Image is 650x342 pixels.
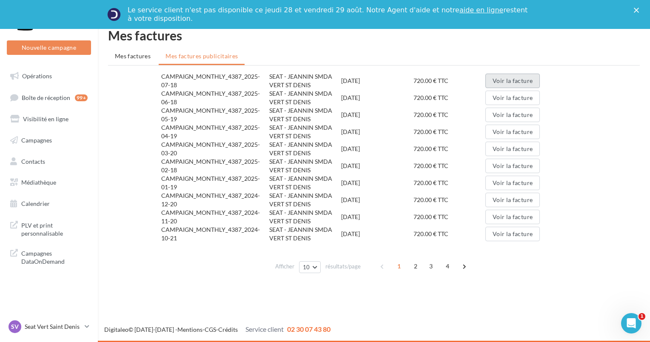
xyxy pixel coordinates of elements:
div: CAMPAIGN_MONTHLY_4387_2024-12-20 [161,191,269,208]
a: Contacts [5,153,93,171]
div: CAMPAIGN_MONTHLY_4387_2025-05-19 [161,106,269,123]
a: Médiathèque [5,174,93,191]
button: 10 [299,261,321,273]
div: [DATE] [341,230,413,238]
iframe: Intercom live chat [621,313,641,333]
button: Voir la facture [485,159,540,173]
button: Voir la facture [485,142,540,156]
span: 02 30 07 43 80 [287,325,331,333]
a: Visibilité en ligne [5,110,93,128]
div: CAMPAIGN_MONTHLY_4387_2024-10-21 [161,225,269,242]
span: Calendrier [21,200,50,207]
div: [DATE] [341,179,413,187]
div: [DATE] [341,213,413,221]
button: Voir la facture [485,210,540,224]
div: [DATE] [341,94,413,102]
div: SEAT - JEANNIN SMDA VERT ST DENIS [269,72,341,89]
div: SEAT - JEANNIN SMDA VERT ST DENIS [269,106,341,123]
div: SEAT - JEANNIN SMDA VERT ST DENIS [269,157,341,174]
a: Calendrier [5,195,93,213]
span: Opérations [22,72,52,80]
span: Campagnes DataOnDemand [21,248,88,266]
a: Mentions [177,326,202,333]
a: Opérations [5,67,93,85]
div: [DATE] [341,77,413,85]
a: Campagnes DataOnDemand [5,244,93,269]
div: 720.00 € TTC [413,179,485,187]
button: Voir la facture [485,91,540,105]
span: 1 [392,259,406,273]
div: 720.00 € TTC [413,162,485,170]
a: Campagnes [5,131,93,149]
div: 720.00 € TTC [413,145,485,153]
div: SEAT - JEANNIN SMDA VERT ST DENIS [269,123,341,140]
span: SV [11,322,19,331]
span: Afficher [275,262,294,271]
button: Voir la facture [485,193,540,207]
span: 3 [424,259,438,273]
span: Contacts [21,157,45,165]
div: SEAT - JEANNIN SMDA VERT ST DENIS [269,208,341,225]
a: PLV et print personnalisable [5,216,93,241]
button: Voir la facture [485,125,540,139]
div: CAMPAIGN_MONTHLY_4387_2025-06-18 [161,89,269,106]
div: [DATE] [341,111,413,119]
div: 720.00 € TTC [413,77,485,85]
span: Boîte de réception [22,94,70,101]
a: Digitaleo [104,326,128,333]
div: CAMPAIGN_MONTHLY_4387_2024-11-20 [161,208,269,225]
span: Service client [245,325,284,333]
a: Crédits [218,326,238,333]
div: 720.00 € TTC [413,94,485,102]
a: aide en ligne [459,6,503,14]
div: SEAT - JEANNIN SMDA VERT ST DENIS [269,89,341,106]
div: 720.00 € TTC [413,213,485,221]
h1: Mes factures [108,29,640,42]
div: SEAT - JEANNIN SMDA VERT ST DENIS [269,174,341,191]
div: CAMPAIGN_MONTHLY_4387_2025-03-20 [161,140,269,157]
button: Voir la facture [485,74,540,88]
span: 4 [441,259,454,273]
button: Voir la facture [485,176,540,190]
div: Fermer [634,8,642,13]
div: SEAT - JEANNIN SMDA VERT ST DENIS [269,140,341,157]
div: CAMPAIGN_MONTHLY_4387_2025-07-18 [161,72,269,89]
div: CAMPAIGN_MONTHLY_4387_2025-04-19 [161,123,269,140]
span: © [DATE]-[DATE] - - - [104,326,331,333]
div: 99+ [75,94,88,101]
span: Mes factures [115,52,151,60]
span: Médiathèque [21,179,56,186]
span: Campagnes [21,137,52,144]
div: [DATE] [341,128,413,136]
div: 720.00 € TTC [413,196,485,204]
span: 1 [639,313,645,320]
div: CAMPAIGN_MONTHLY_4387_2025-02-18 [161,157,269,174]
div: Le service client n'est pas disponible ce jeudi 28 et vendredi 29 août. Notre Agent d'aide et not... [128,6,529,23]
a: Boîte de réception99+ [5,88,93,107]
button: Voir la facture [485,227,540,241]
img: Profile image for Service-Client [107,8,121,21]
button: Voir la facture [485,108,540,122]
div: [DATE] [341,145,413,153]
div: [DATE] [341,196,413,204]
div: CAMPAIGN_MONTHLY_4387_2025-01-19 [161,174,269,191]
span: 10 [303,264,310,271]
button: Nouvelle campagne [7,40,91,55]
div: [DATE] [341,162,413,170]
a: CGS [205,326,216,333]
span: 2 [409,259,422,273]
div: 720.00 € TTC [413,128,485,136]
p: Seat Vert Saint Denis [25,322,81,331]
div: SEAT - JEANNIN SMDA VERT ST DENIS [269,191,341,208]
a: SV Seat Vert Saint Denis [7,319,91,335]
div: 720.00 € TTC [413,111,485,119]
span: PLV et print personnalisable [21,219,88,238]
div: 720.00 € TTC [413,230,485,238]
span: Visibilité en ligne [23,115,68,123]
div: SEAT - JEANNIN SMDA VERT ST DENIS [269,225,341,242]
span: résultats/page [325,262,361,271]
